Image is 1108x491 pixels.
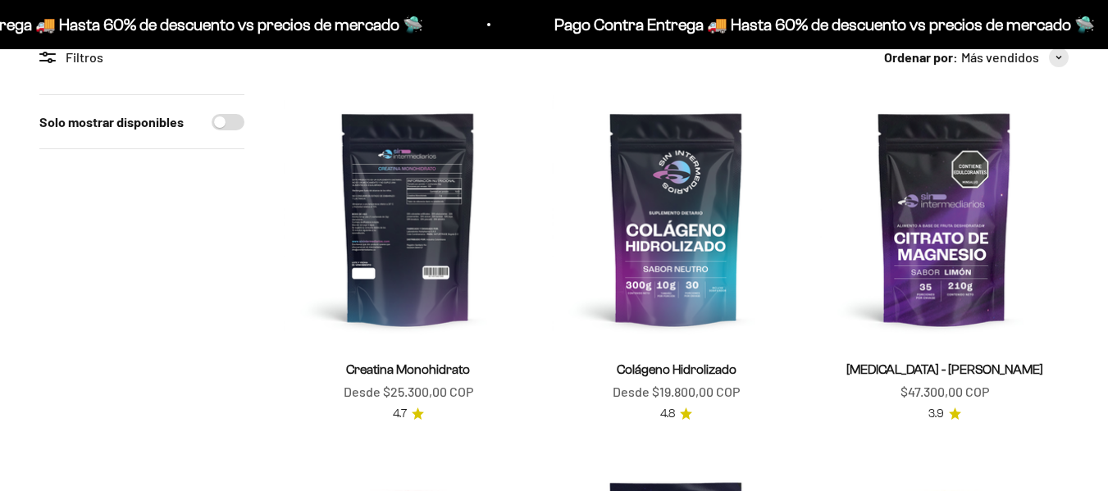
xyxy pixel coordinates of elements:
[660,405,692,423] a: 4.84.8 de 5.0 estrellas
[39,47,244,68] div: Filtros
[346,362,470,376] a: Creatina Monohidrato
[344,381,473,402] sale-price: Desde $25.300,00 COP
[554,11,1095,38] p: Pago Contra Entrega 🚚 Hasta 60% de descuento vs precios de mercado 🛸
[393,405,407,423] span: 4.7
[928,405,961,423] a: 3.93.9 de 5.0 estrellas
[928,405,944,423] span: 3.9
[617,362,736,376] a: Colágeno Hidrolizado
[961,47,1039,68] span: Más vendidos
[660,405,675,423] span: 4.8
[846,362,1043,376] a: [MEDICAL_DATA] - [PERSON_NAME]
[961,47,1069,68] button: Más vendidos
[901,381,989,402] sale-price: $47.300,00 COP
[393,405,424,423] a: 4.74.7 de 5.0 estrellas
[39,111,184,133] label: Solo mostrar disponibles
[884,47,958,68] span: Ordenar por:
[613,381,740,402] sale-price: Desde $19.800,00 COP
[284,94,532,343] img: Creatina Monohidrato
